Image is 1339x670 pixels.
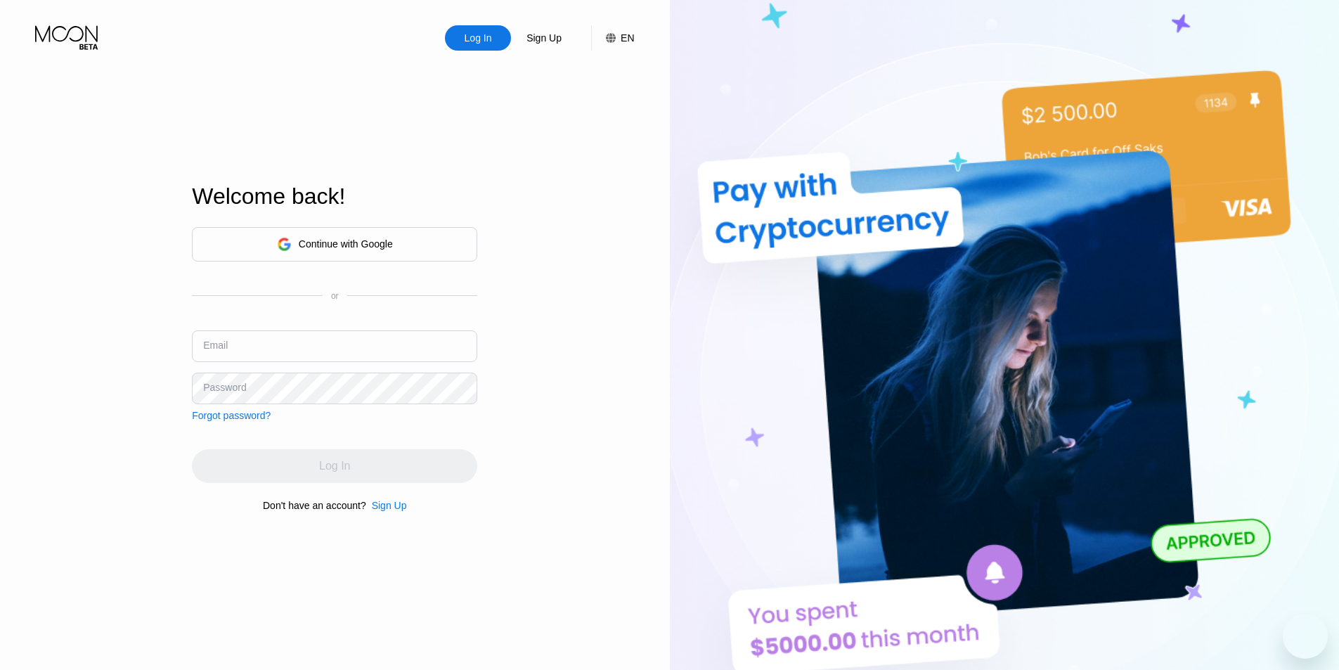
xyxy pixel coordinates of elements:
[203,382,246,393] div: Password
[192,410,271,421] div: Forgot password?
[591,25,634,51] div: EN
[203,340,228,351] div: Email
[372,500,407,511] div: Sign Up
[192,183,477,210] div: Welcome back!
[511,25,577,51] div: Sign Up
[463,31,493,45] div: Log In
[366,500,407,511] div: Sign Up
[445,25,511,51] div: Log In
[192,227,477,262] div: Continue with Google
[1283,614,1328,659] iframe: Mesajlaşma penceresini başlatma düğmesi
[331,291,339,301] div: or
[299,238,393,250] div: Continue with Google
[525,31,563,45] div: Sign Up
[263,500,366,511] div: Don't have an account?
[621,32,634,44] div: EN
